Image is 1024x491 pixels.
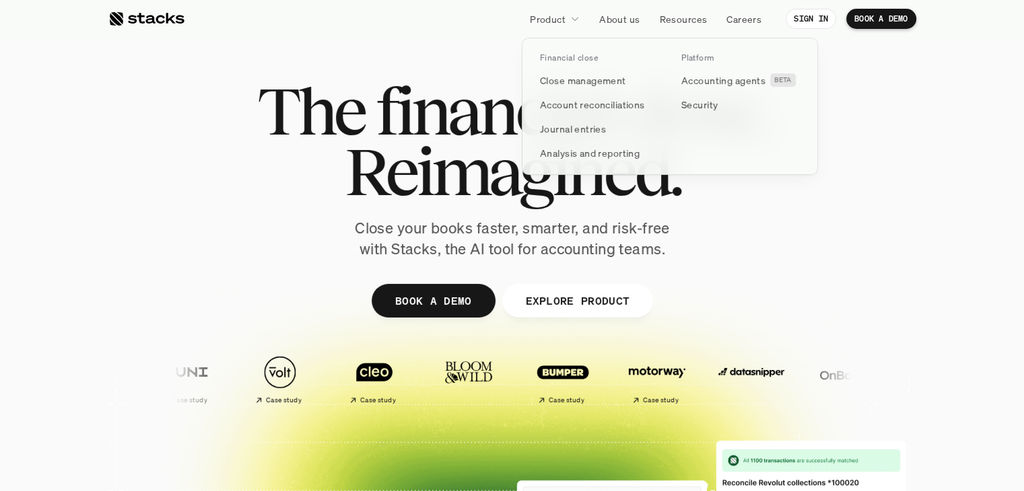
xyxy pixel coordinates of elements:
[532,92,667,116] a: Account reconciliations
[673,92,808,116] a: Security
[726,12,761,26] p: Careers
[651,7,715,31] a: Resources
[540,122,606,136] p: Journal entries
[236,348,324,410] a: Case study
[532,141,667,165] a: Analysis and reporting
[548,396,584,404] h2: Case study
[681,73,765,87] p: Accounting agents
[142,348,230,410] a: Case study
[786,9,836,29] a: SIGN IN
[376,81,608,141] span: financial
[344,218,681,260] p: Close your books faster, smarter, and risk-free with Stacks, the AI tool for accounting teams.
[846,9,916,29] a: BOOK A DEMO
[540,73,626,87] p: Close management
[159,256,218,266] a: Privacy Policy
[718,7,770,31] a: Careers
[794,14,828,24] p: SIGN IN
[525,291,629,310] p: EXPLORE PRODUCT
[540,53,598,63] p: Financial close
[681,53,714,63] p: Platform
[257,81,364,141] span: The
[532,68,667,92] a: Close management
[371,284,495,317] a: BOOK A DEMO
[519,348,607,410] a: Case study
[171,396,207,404] h2: Case study
[530,12,566,26] p: Product
[331,348,418,410] a: Case study
[599,12,640,26] p: About us
[642,396,678,404] h2: Case study
[681,98,718,112] p: Security
[502,284,653,317] a: EXPLORE PRODUCT
[532,116,667,141] a: Journal entries
[360,396,395,404] h2: Case study
[774,76,792,84] h2: BETA
[673,68,808,92] a: Accounting agentsBETA
[540,146,640,160] p: Analysis and reporting
[659,12,707,26] p: Resources
[591,7,648,31] a: About us
[395,291,471,310] p: BOOK A DEMO
[613,348,701,410] a: Case study
[854,14,908,24] p: BOOK A DEMO
[265,396,301,404] h2: Case study
[540,98,645,112] p: Account reconciliations
[344,141,680,202] span: Reimagined.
